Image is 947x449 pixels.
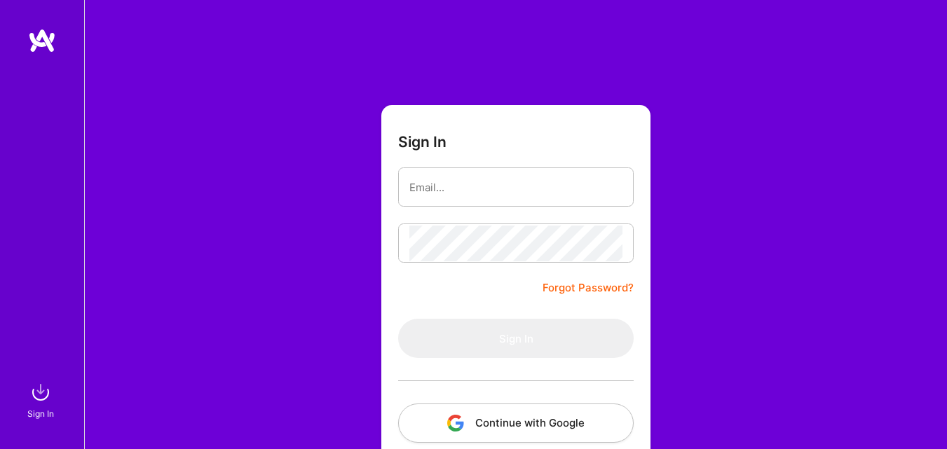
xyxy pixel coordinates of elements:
img: logo [28,28,56,53]
button: Sign In [398,319,634,358]
a: sign inSign In [29,378,55,421]
img: icon [447,415,464,431]
input: Email... [409,170,622,205]
h3: Sign In [398,133,447,151]
img: sign in [27,378,55,406]
div: Sign In [27,406,54,421]
button: Continue with Google [398,403,634,443]
a: Forgot Password? [543,279,634,296]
